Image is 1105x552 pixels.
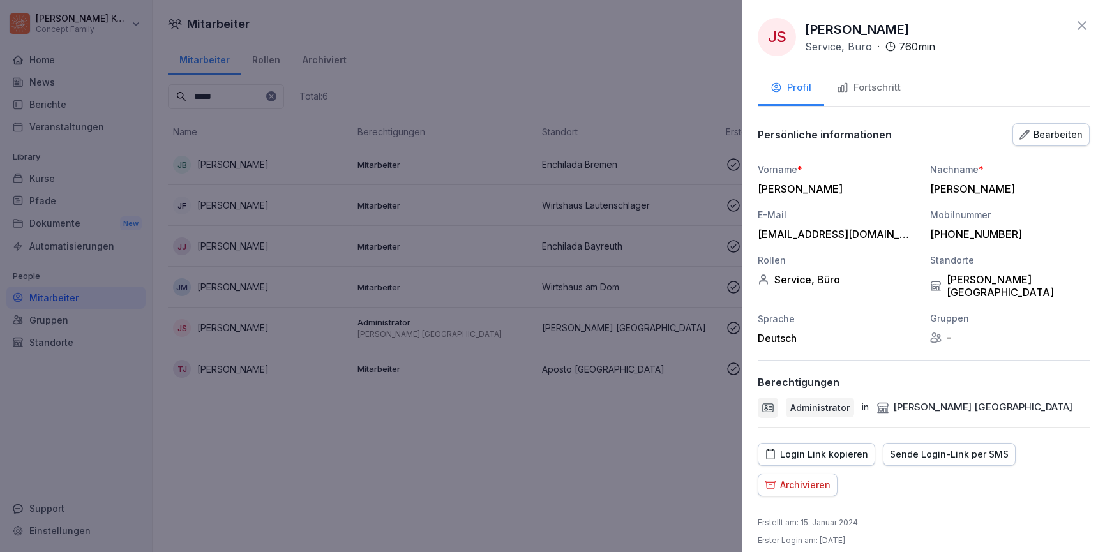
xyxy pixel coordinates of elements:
p: in [862,400,869,415]
div: Fortschritt [837,80,901,95]
div: JS [758,18,796,56]
div: [PERSON_NAME] [758,183,911,195]
div: · [805,39,935,54]
p: Persönliche informationen [758,128,892,141]
button: Login Link kopieren [758,443,875,466]
p: Erster Login am : [DATE] [758,535,845,546]
div: Nachname [930,163,1090,176]
button: Profil [758,71,824,106]
p: Erstellt am : 15. Januar 2024 [758,517,858,528]
div: Gruppen [930,311,1090,325]
div: Archivieren [765,478,831,492]
button: Fortschritt [824,71,913,106]
div: [PERSON_NAME] [930,183,1083,195]
button: Bearbeiten [1012,123,1090,146]
div: [EMAIL_ADDRESS][DOMAIN_NAME] [758,228,911,241]
p: 760 min [899,39,935,54]
button: Sende Login-Link per SMS [883,443,1016,466]
button: Archivieren [758,474,838,496]
p: [PERSON_NAME] [805,20,910,39]
div: Service, Büro [758,273,917,286]
div: Vorname [758,163,917,176]
p: Berechtigungen [758,376,839,389]
div: Sende Login-Link per SMS [890,447,1009,461]
div: E-Mail [758,208,917,221]
div: Rollen [758,253,917,267]
div: - [930,331,1090,344]
div: Mobilnummer [930,208,1090,221]
div: Login Link kopieren [765,447,868,461]
div: Standorte [930,253,1090,267]
div: Sprache [758,312,917,325]
p: Service, Büro [805,39,872,54]
div: Profil [770,80,811,95]
div: Bearbeiten [1019,128,1083,142]
div: [PERSON_NAME] [GEOGRAPHIC_DATA] [930,273,1090,299]
div: [PHONE_NUMBER] [930,228,1083,241]
div: [PERSON_NAME] [GEOGRAPHIC_DATA] [876,400,1072,415]
p: Administrator [790,401,850,414]
div: Deutsch [758,332,917,345]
